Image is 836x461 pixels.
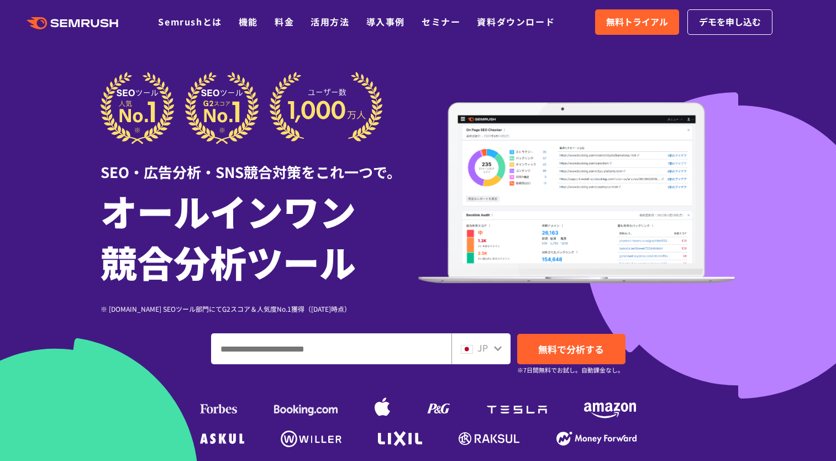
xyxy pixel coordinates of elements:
span: JP [477,341,488,354]
h1: オールインワン 競合分析ツール [101,185,418,287]
a: デモを申し込む [687,9,772,35]
span: 無料トライアル [606,15,668,29]
a: 資料ダウンロード [477,15,555,28]
a: 料金 [275,15,294,28]
span: 無料で分析する [538,342,604,356]
a: 無料で分析する [517,334,625,364]
span: デモを申し込む [699,15,761,29]
a: 活用方法 [311,15,349,28]
a: Semrushとは [158,15,222,28]
a: セミナー [422,15,460,28]
a: 機能 [239,15,258,28]
div: ※ [DOMAIN_NAME] SEOツール部門にてG2スコア＆人気度No.1獲得（[DATE]時点） [101,303,418,314]
small: ※7日間無料でお試し。自動課金なし。 [517,365,624,375]
div: SEO・広告分析・SNS競合対策をこれ一つで。 [101,144,418,182]
a: 導入事例 [366,15,405,28]
a: 無料トライアル [595,9,679,35]
input: ドメイン、キーワードまたはURLを入力してください [212,334,451,364]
